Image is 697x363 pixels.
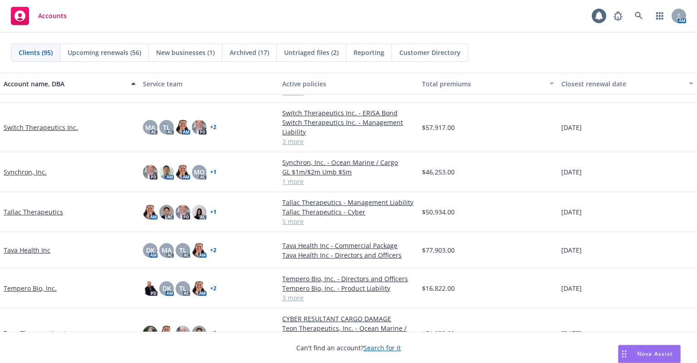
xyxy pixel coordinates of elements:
span: Clients (95) [19,48,53,57]
a: 5 more [282,217,414,226]
a: Search [630,7,648,25]
img: photo [159,165,174,179]
img: photo [176,165,190,179]
button: Service team [139,73,279,94]
img: photo [192,205,206,219]
a: Tava Health Inc [4,245,50,255]
span: [DATE] [561,207,582,217]
a: GL $1m/$2m Umb $5m [282,167,414,177]
span: [DATE] [561,328,582,338]
span: Customer Directory [399,48,461,57]
img: photo [192,326,206,340]
a: Tallac Therapeutics - Management Liability [282,198,414,207]
span: [DATE] [561,167,582,177]
button: Closest renewal date [558,73,697,94]
a: Teon Therapeutics, Inc. - Ocean Marine / Cargo [282,323,414,343]
span: Upcoming renewals (56) [68,48,141,57]
span: $57,917.00 [422,123,455,132]
a: Report a Bug [609,7,627,25]
span: [DATE] [561,123,582,132]
a: + 1 [210,330,216,336]
img: photo [143,281,157,296]
a: Switch app [651,7,669,25]
a: Tallac Therapeutics - Cyber [282,207,414,217]
a: Tempero Bio, Inc. [4,283,57,293]
div: Drag to move [618,345,630,363]
a: Switch Therapeutics Inc. - ERISA Bond [282,108,414,118]
div: Service team [143,79,275,89]
span: MA [162,245,172,255]
div: Closest renewal date [561,79,683,89]
img: photo [192,281,206,296]
a: Switch Therapeutics Inc. - Management Liability [282,118,414,137]
span: TL [179,245,187,255]
a: Search for it [363,343,401,352]
a: Tempero Bio, Inc. - Product Liability [282,283,414,293]
img: photo [176,120,190,134]
a: Switch Therapeutics Inc. [4,123,78,132]
img: photo [159,326,174,340]
span: DK [162,283,171,293]
a: + 1 [210,209,216,215]
img: photo [176,205,190,219]
span: Accounts [38,12,67,20]
span: Can't find an account? [296,343,401,353]
span: $46,253.00 [422,167,455,177]
span: DK [146,245,155,255]
a: Tallac Therapeutics [4,207,63,217]
div: Total premiums [422,79,544,89]
img: photo [176,326,190,340]
span: $16,822.00 [422,283,455,293]
span: New businesses (1) [156,48,215,57]
span: Untriaged files (2) [284,48,339,57]
a: CYBER RESULTANT CARGO DAMAGE [282,314,414,323]
img: photo [143,165,157,179]
span: Archived (17) [230,48,269,57]
span: [DATE] [561,245,582,255]
a: Synchron, Inc. [4,167,47,177]
span: TL [163,123,170,132]
span: $51,038.00 [422,328,455,338]
span: [DATE] [561,283,582,293]
a: Tava Health Inc - Directors and Officers [282,250,414,260]
button: Active policies [279,73,418,94]
span: Nova Assist [637,350,673,358]
a: Synchron, Inc. - Ocean Marine / Cargo [282,158,414,167]
div: Account name, DBA [4,79,126,89]
img: photo [143,326,157,340]
span: TL [179,283,187,293]
div: Active policies [282,79,414,89]
a: 3 more [282,293,414,303]
a: 3 more [282,137,414,146]
a: + 1 [210,169,216,175]
span: MA [145,123,155,132]
span: Reporting [353,48,384,57]
img: photo [159,205,174,219]
img: photo [192,243,206,258]
a: + 2 [210,286,216,291]
a: Teon Therapeutics, Inc. [4,328,75,338]
button: Total premiums [418,73,558,94]
a: Tempero Bio, Inc. - Directors and Officers [282,274,414,283]
a: + 2 [210,248,216,253]
a: Accounts [7,3,70,29]
span: MQ [194,167,205,177]
button: Nova Assist [618,345,681,363]
span: $77,903.00 [422,245,455,255]
img: photo [143,205,157,219]
a: 1 more [282,177,414,186]
a: + 2 [210,124,216,130]
a: Tava Health Inc - Commercial Package [282,241,414,250]
img: photo [192,120,206,134]
span: $50,934.00 [422,207,455,217]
